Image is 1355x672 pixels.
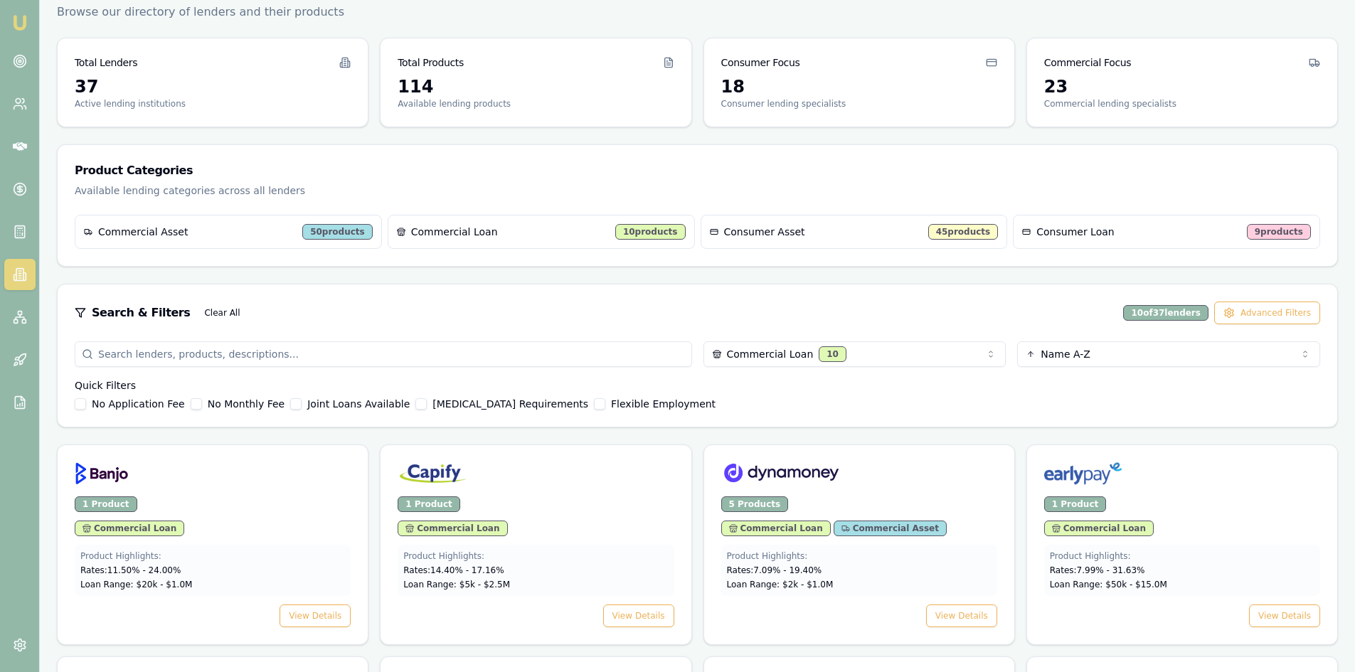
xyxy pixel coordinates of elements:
[398,98,674,110] p: Available lending products
[721,75,997,98] div: 18
[380,444,691,645] a: Capify logo1 ProductCommercial LoanProduct Highlights:Rates:14.40% - 17.16%Loan Range: $5k - $2.5...
[721,496,789,512] div: 5 Products
[729,523,823,534] span: Commercial Loan
[1044,75,1320,98] div: 23
[75,98,351,110] p: Active lending institutions
[615,224,686,240] div: 10 products
[1044,98,1320,110] p: Commercial lending specialists
[403,550,668,562] div: Product Highlights:
[208,399,285,409] label: No Monthly Fee
[83,523,176,534] span: Commercial Loan
[75,378,1320,393] h4: Quick Filters
[1026,444,1338,645] a: Earlypay logo1 ProductCommercial LoanProduct Highlights:Rates:7.99% - 31.63%Loan Range: $50k - $1...
[432,399,588,409] label: [MEDICAL_DATA] Requirements
[98,225,188,239] span: Commercial Asset
[75,183,1320,198] p: Available lending categories across all lenders
[721,462,841,485] img: Dynamoney logo
[411,225,498,239] span: Commercial Loan
[1036,225,1114,239] span: Consumer Loan
[841,523,939,534] span: Commercial Asset
[727,550,992,562] div: Product Highlights:
[1052,523,1146,534] span: Commercial Loan
[75,75,351,98] div: 37
[57,444,368,645] a: Banjo logo1 ProductCommercial LoanProduct Highlights:Rates:11.50% - 24.00%Loan Range: $20k - $1.0...
[1044,462,1122,485] img: Earlypay logo
[928,224,999,240] div: 45 products
[1247,224,1311,240] div: 9 products
[727,580,834,590] span: Loan Range: $ 2 k - $ 1.0 M
[721,55,800,70] h3: Consumer Focus
[1123,305,1208,321] div: 10 of 37 lenders
[196,302,248,324] button: Clear All
[11,14,28,31] img: emu-icon-u.png
[724,225,805,239] span: Consumer Asset
[398,462,469,485] img: Capify logo
[75,462,129,485] img: Banjo logo
[92,399,185,409] label: No Application Fee
[1044,496,1107,512] div: 1 Product
[1050,580,1167,590] span: Loan Range: $ 50 k - $ 15.0 M
[57,4,344,21] p: Browse our directory of lenders and their products
[80,580,192,590] span: Loan Range: $ 20 k - $ 1.0 M
[398,496,460,512] div: 1 Product
[611,399,716,409] label: Flexible Employment
[1214,302,1320,324] button: Advanced Filters
[405,523,499,534] span: Commercial Loan
[302,224,373,240] div: 50 products
[307,399,410,409] label: Joint Loans Available
[1050,565,1145,575] span: Rates: 7.99 % - 31.63 %
[398,75,674,98] div: 114
[1044,55,1132,70] h3: Commercial Focus
[398,55,464,70] h3: Total Products
[75,55,137,70] h3: Total Lenders
[80,565,181,575] span: Rates: 11.50 % - 24.00 %
[703,444,1015,645] a: Dynamoney logo5 ProductsCommercial LoanCommercial AssetProduct Highlights:Rates:7.09% - 19.40%Loa...
[1249,604,1320,627] button: View Details
[603,604,674,627] button: View Details
[75,162,1320,179] h3: Product Categories
[75,496,137,512] div: 1 Product
[75,341,692,367] input: Search lenders, products, descriptions...
[80,550,345,562] div: Product Highlights:
[1050,550,1314,562] div: Product Highlights:
[727,565,822,575] span: Rates: 7.09 % - 19.40 %
[926,604,997,627] button: View Details
[280,604,351,627] button: View Details
[92,304,190,321] h3: Search & Filters
[403,580,510,590] span: Loan Range: $ 5 k - $ 2.5 M
[721,98,997,110] p: Consumer lending specialists
[403,565,504,575] span: Rates: 14.40 % - 17.16 %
